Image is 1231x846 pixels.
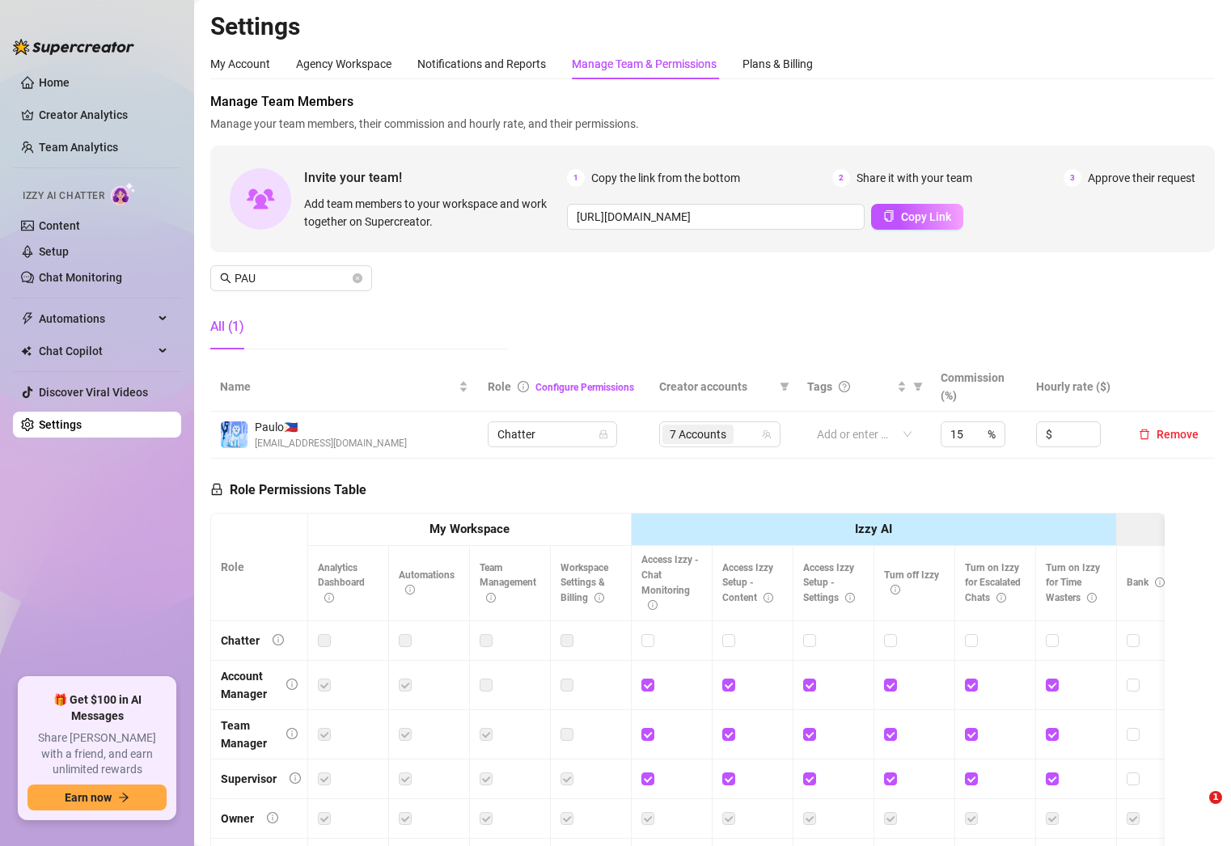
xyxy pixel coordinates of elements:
[1176,791,1215,830] iframe: Intercom live chat
[1155,577,1165,587] span: info-circle
[1209,791,1222,804] span: 1
[1139,429,1150,440] span: delete
[996,593,1006,603] span: info-circle
[27,730,167,778] span: Share [PERSON_NAME] with a friend, and earn unlimited rewards
[39,141,118,154] a: Team Analytics
[572,55,717,73] div: Manage Team & Permissions
[21,345,32,357] img: Chat Copilot
[648,600,658,610] span: info-circle
[1157,428,1199,441] span: Remove
[353,273,362,283] button: close-circle
[273,634,284,645] span: info-circle
[318,562,365,604] span: Analytics Dashboard
[210,317,244,336] div: All (1)
[221,667,273,703] div: Account Manager
[399,569,455,596] span: Automations
[290,772,301,784] span: info-circle
[255,418,407,436] span: Paulo 🇵🇭
[39,245,69,258] a: Setup
[39,306,154,332] span: Automations
[497,422,607,446] span: Chatter
[221,770,277,788] div: Supervisor
[267,812,278,823] span: info-circle
[210,92,1215,112] span: Manage Team Members
[1087,593,1097,603] span: info-circle
[210,483,223,496] span: lock
[845,593,855,603] span: info-circle
[221,421,247,448] img: Paulo
[111,182,136,205] img: AI Chatter
[742,55,813,73] div: Plans & Billing
[910,374,926,399] span: filter
[488,380,511,393] span: Role
[722,562,773,604] span: Access Izzy Setup - Content
[480,562,536,604] span: Team Management
[39,271,122,284] a: Chat Monitoring
[211,514,308,621] th: Role
[913,382,923,391] span: filter
[1088,169,1195,187] span: Approve their request
[65,791,112,804] span: Earn now
[764,593,773,603] span: info-circle
[591,169,740,187] span: Copy the link from the bottom
[1046,562,1100,604] span: Turn on Izzy for Time Wasters
[429,522,510,536] strong: My Workspace
[255,436,407,451] span: [EMAIL_ADDRESS][DOMAIN_NAME]
[599,429,608,439] span: lock
[39,102,168,128] a: Creator Analytics
[890,585,900,594] span: info-circle
[1064,169,1081,187] span: 3
[210,480,366,500] h5: Role Permissions Table
[762,429,772,439] span: team
[641,554,699,611] span: Access Izzy - Chat Monitoring
[884,569,939,596] span: Turn off Izzy
[839,381,850,392] span: question-circle
[931,362,1026,412] th: Commission (%)
[662,425,734,444] span: 7 Accounts
[286,679,298,690] span: info-circle
[221,810,254,827] div: Owner
[235,269,349,287] input: Search members
[871,204,963,230] button: Copy Link
[210,115,1215,133] span: Manage your team members, their commission and hourly rate, and their permissions.
[486,593,496,603] span: info-circle
[13,39,134,55] img: logo-BBDzfeDw.svg
[780,382,789,391] span: filter
[776,374,793,399] span: filter
[27,785,167,810] button: Earn nowarrow-right
[118,792,129,803] span: arrow-right
[883,210,895,222] span: copy
[807,378,832,396] span: Tags
[296,55,391,73] div: Agency Workspace
[518,381,529,392] span: info-circle
[832,169,850,187] span: 2
[965,562,1021,604] span: Turn on Izzy for Escalated Chats
[561,562,608,604] span: Workspace Settings & Billing
[417,55,546,73] div: Notifications and Reports
[210,11,1215,42] h2: Settings
[286,728,298,739] span: info-circle
[21,312,34,325] span: thunderbolt
[220,378,455,396] span: Name
[210,362,478,412] th: Name
[803,562,855,604] span: Access Izzy Setup - Settings
[27,692,167,724] span: 🎁 Get $100 in AI Messages
[221,717,273,752] div: Team Manager
[39,418,82,431] a: Settings
[901,210,951,223] span: Copy Link
[670,425,726,443] span: 7 Accounts
[210,55,270,73] div: My Account
[39,219,80,232] a: Content
[23,188,104,204] span: Izzy AI Chatter
[1026,362,1122,412] th: Hourly rate ($)
[39,386,148,399] a: Discover Viral Videos
[324,593,334,603] span: info-circle
[857,169,972,187] span: Share it with your team
[220,273,231,284] span: search
[535,382,634,393] a: Configure Permissions
[39,76,70,89] a: Home
[567,169,585,187] span: 1
[659,378,773,396] span: Creator accounts
[1132,425,1205,444] button: Remove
